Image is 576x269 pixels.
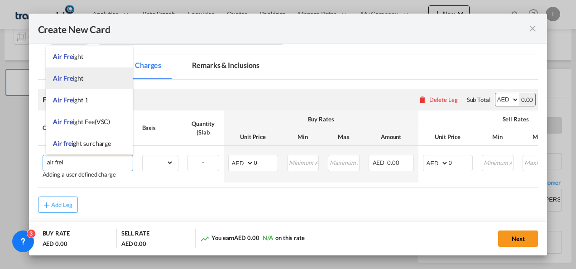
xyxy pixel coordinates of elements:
[477,128,518,146] th: Min
[373,159,386,166] span: AED
[53,118,74,125] span: Air Frei
[124,54,172,79] md-tab-item: Charges
[53,53,74,60] span: Air Frei
[121,229,149,240] div: SELL RATE
[43,95,66,105] div: Freight
[467,96,490,104] div: Sub Total
[53,53,83,60] span: Air Freight
[418,96,458,103] button: Delete Leg
[202,159,204,166] span: -
[187,120,219,136] div: Quantity | Slab
[418,128,477,146] th: Unit Price
[53,139,111,147] span: Air freight surcharge
[323,128,364,146] th: Max
[288,155,318,169] input: Minimum Amount
[519,93,536,106] div: 0.00
[47,155,133,169] input: Charge Name
[263,234,273,241] span: N/A
[53,96,88,104] span: Air Freight 1
[38,54,280,79] md-pagination-wrapper: Use the left and right arrow keys to navigate between tabs
[527,23,538,34] md-icon: icon-close fg-AAA8AD m-0 pointer
[53,96,74,104] span: Air Frei
[234,234,259,241] span: AED 0.00
[228,115,414,123] div: Buy Rates
[53,139,73,147] span: Air frei
[142,124,178,132] div: Basis
[498,231,538,247] button: Next
[43,124,133,132] div: Charges
[53,74,74,82] span: Air Frei
[181,54,270,79] md-tab-item: Remarks & Inclusions
[200,234,305,243] div: You earn on this rate
[200,234,209,243] md-icon: icon-trending-up
[43,229,70,240] div: BUY RATE
[51,202,73,207] div: Add Leg
[364,128,418,146] th: Amount
[254,155,278,169] input: 0
[38,54,115,79] md-tab-item: Airline Schedules
[38,23,528,34] div: Create New Card
[329,155,359,169] input: Maximum Amount
[483,155,513,169] input: Minimum Amount
[518,128,559,146] th: Max
[43,171,133,178] div: Adding a user defined charge
[53,118,110,125] span: Air Freight Fee(VSC)
[121,240,146,248] div: AED 0.00
[29,14,547,256] md-dialog: Create New Card ...
[42,200,51,209] md-icon: icon-plus md-link-fg s20
[43,240,67,248] div: AED 0.00
[43,155,133,169] md-input-container: air frei
[283,128,323,146] th: Min
[418,95,427,104] md-icon: icon-delete
[429,96,458,103] div: Delete Leg
[523,155,554,169] input: Maximum Amount
[449,155,472,169] input: 0
[38,197,78,213] button: Add Leg
[224,128,283,146] th: Unit Price
[53,74,83,82] span: Air Freight
[387,159,399,166] span: 0.00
